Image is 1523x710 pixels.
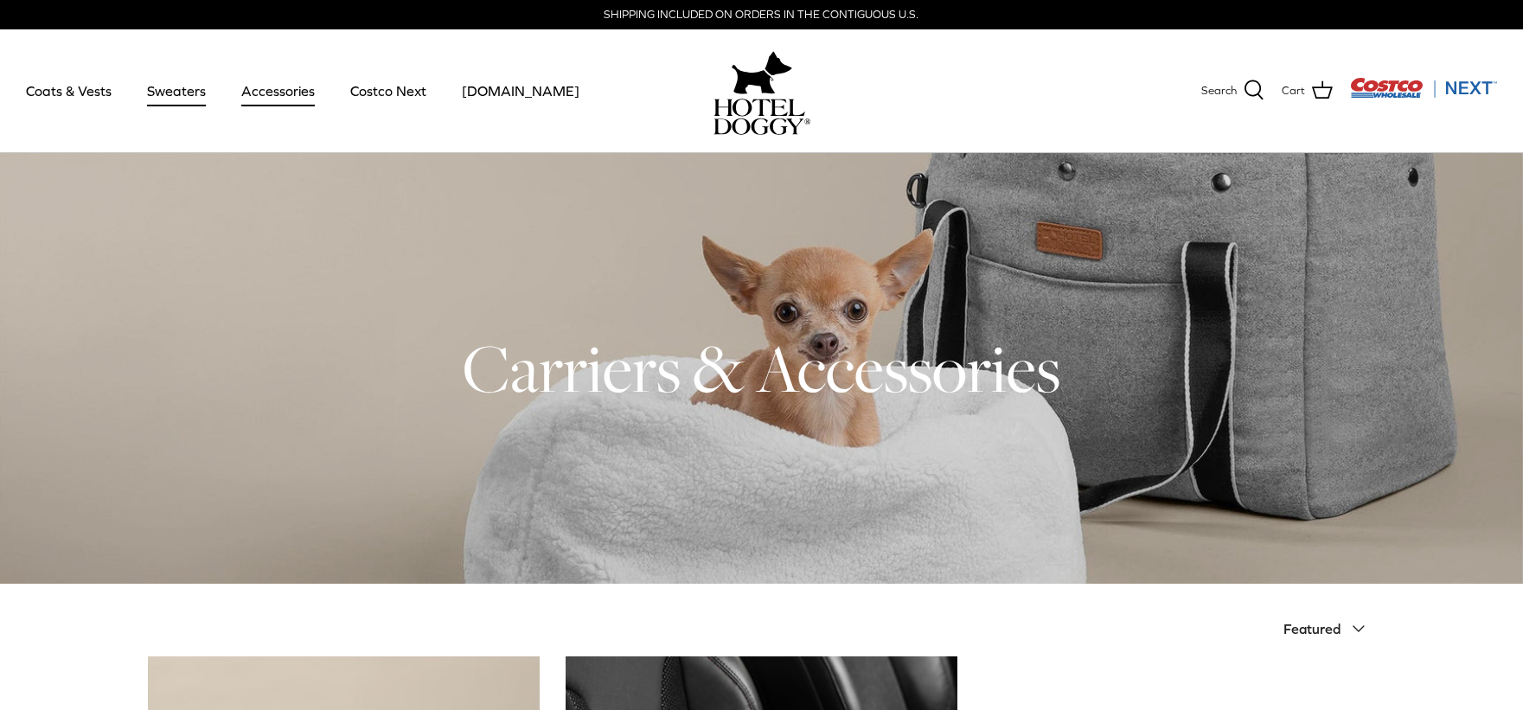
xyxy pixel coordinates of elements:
[1201,80,1264,102] a: Search
[1282,80,1333,102] a: Cart
[1350,77,1497,99] img: Costco Next
[1284,610,1376,648] button: Featured
[732,47,792,99] img: hoteldoggy.com
[1350,88,1497,101] a: Visit Costco Next
[714,47,810,135] a: hoteldoggy.com hoteldoggycom
[226,61,330,120] a: Accessories
[446,61,595,120] a: [DOMAIN_NAME]
[1282,82,1305,100] span: Cart
[148,326,1376,411] h1: Carriers & Accessories
[1284,621,1341,636] span: Featured
[714,99,810,135] img: hoteldoggycom
[335,61,442,120] a: Costco Next
[1201,82,1237,100] span: Search
[10,61,127,120] a: Coats & Vests
[131,61,221,120] a: Sweaters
